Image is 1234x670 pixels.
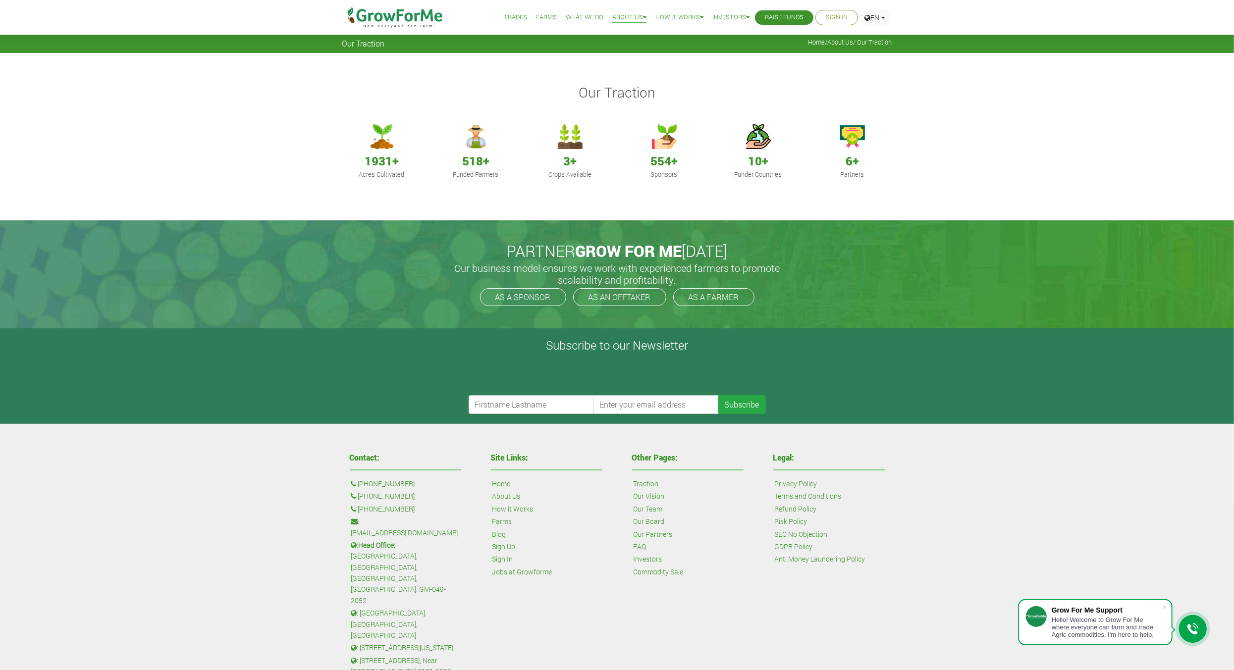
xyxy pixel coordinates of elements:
[634,567,684,577] a: Commodity Sale
[819,170,886,179] p: Partners
[828,38,854,46] a: About Us
[358,491,415,502] a: [PHONE_NUMBER]
[718,395,766,414] button: Subscribe
[775,478,817,489] a: Privacy Policy
[537,170,603,179] p: Crops Available
[566,12,603,23] a: What We Do
[351,527,458,538] a: [EMAIL_ADDRESS][DOMAIN_NAME]
[765,12,804,23] a: Raise Funds
[492,529,506,540] a: Blog
[351,642,460,653] p: : [STREET_ADDRESS][US_STATE].
[808,38,825,46] a: Home
[775,504,817,515] a: Refund Policy
[746,124,771,149] img: growforme image
[775,541,813,552] a: GDPR Policy
[444,262,791,286] h5: Our business model ensures we work with experienced farmers to promote scalability and profitabil...
[712,12,750,23] a: Investors
[775,554,865,565] a: Anti Money Laundering Policy
[358,504,415,515] a: [PHONE_NUMBER]
[632,454,744,462] h4: Other Pages:
[808,39,892,46] span: / / Our Traction
[775,491,842,502] a: Terms and Conditions
[504,12,527,23] a: Trades
[631,170,697,179] p: Sponsors
[634,554,662,565] a: Investors
[725,170,792,179] p: Funder Countries
[358,478,415,489] a: [PHONE_NUMBER]
[826,12,848,23] a: Sign In
[351,516,460,538] p: :
[492,478,511,489] a: Home
[652,124,677,149] img: growforme image
[469,395,594,414] input: Firstname Lastname
[593,395,719,414] input: Enter your email address
[536,154,605,168] h4: 3+
[359,540,396,550] b: Head Office:
[775,529,828,540] a: SEC No Objection
[12,338,1222,353] h4: Subscribe to our Newsletter
[443,170,509,179] p: Funded Farmers
[673,288,754,306] a: AS A FARMER
[775,516,807,527] a: Risk Policy
[655,12,703,23] a: How it Works
[634,516,665,527] a: Our Board
[351,608,460,641] p: : [GEOGRAPHIC_DATA], [GEOGRAPHIC_DATA], [GEOGRAPHIC_DATA]
[351,478,460,489] p: :
[1052,616,1162,638] div: Hello! Welcome to Grow For Me where everyone can farm and trade Agric commodities. I'm here to help.
[558,124,583,149] img: growforme image
[860,10,890,25] a: EN
[351,491,460,502] p: :
[492,567,552,577] a: Jobs at Growforme
[351,504,460,515] p: :
[492,504,534,515] a: How it Works
[630,154,699,168] h4: 554+
[346,242,888,260] h2: PARTNER [DATE]
[347,154,417,168] h4: 1931+
[1052,606,1162,614] div: Grow For Me Support
[492,554,513,565] a: Sign In
[350,454,461,462] h4: Contact:
[370,124,394,149] img: growforme image
[634,504,663,515] a: Our Team
[480,288,566,306] a: AS A SPONSOR
[724,154,793,168] h4: 10+
[818,154,887,168] h4: 6+
[573,288,666,306] a: AS AN OFFTAKER
[492,516,512,527] a: Farms
[344,84,891,101] h3: Our Traction
[342,39,385,48] span: Our Traction
[349,170,415,179] p: Acres Cultivated
[441,154,511,168] h4: 518+
[492,541,516,552] a: Sign Up
[464,124,488,149] img: growforme image
[469,357,619,395] iframe: reCAPTCHA
[536,12,557,23] a: Farms
[576,240,682,261] span: GROW FOR ME
[491,454,602,462] h4: Site Links:
[612,12,646,23] a: About Us
[634,529,673,540] a: Our Partners
[634,541,646,552] a: FAQ
[634,478,659,489] a: Traction
[492,491,521,502] a: About Us
[840,124,865,149] img: growforme image
[351,540,460,606] p: : [GEOGRAPHIC_DATA], [GEOGRAPHIC_DATA], [GEOGRAPHIC_DATA], [GEOGRAPHIC_DATA]. GM-049-2052
[773,454,885,462] h4: Legal:
[634,491,665,502] a: Our Vision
